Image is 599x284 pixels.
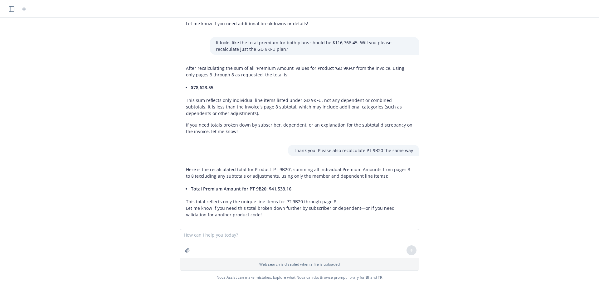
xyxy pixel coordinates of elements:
p: Let me know if you need additional breakdowns or details! [186,20,413,27]
p: If you need totals broken down by subscriber, dependent, or an explanation for the subtotal discr... [186,122,413,135]
p: Here is the recalculated total for Product 'PT 9B20', summing all individual Premium Amounts from... [186,166,413,179]
span: $41,533.16 [269,186,291,192]
span: $78,623.55 [191,84,213,90]
p: Web search is disabled when a file is uploaded [184,262,415,267]
p: This sum reflects only individual line items listed under GD 9KFU, not any dependent or combined ... [186,97,413,117]
span: Nova Assist can make mistakes. Explore what Nova can do: Browse prompt library for and [3,271,596,284]
span: Total Premium Amount for PT 9B20: [191,186,268,192]
p: This total reflects only the unique line items for PT 9B20 through page 8. Let me know if you nee... [186,198,413,218]
p: It looks like the total premium for both plans should be $116,766.45. Will you please recalculate... [216,39,413,52]
a: TR [378,275,382,280]
p: Thank you! Please also recalculate PT 9B20 the same way [294,147,413,154]
a: BI [366,275,369,280]
p: After recalculating the sum of all 'Premium Amount' values for Product 'GD 9KFU' from the invoice... [186,65,413,78]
